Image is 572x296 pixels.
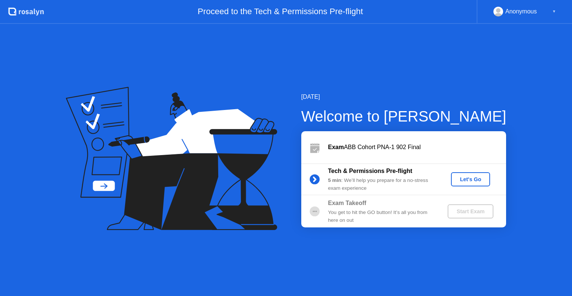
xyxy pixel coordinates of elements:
div: ABB Cohort PNA-1 902 Final [328,143,506,152]
div: Welcome to [PERSON_NAME] [301,105,506,127]
div: Anonymous [505,7,537,16]
b: Exam [328,144,344,150]
div: Let's Go [454,176,487,182]
div: You get to hit the GO button! It’s all you from here on out [328,209,435,224]
div: ▼ [552,7,556,16]
div: Start Exam [451,208,490,214]
div: [DATE] [301,92,506,101]
b: Exam Takeoff [328,200,366,206]
button: Start Exam [448,204,493,218]
button: Let's Go [451,172,490,186]
b: Tech & Permissions Pre-flight [328,168,412,174]
div: : We’ll help you prepare for a no-stress exam experience [328,177,435,192]
b: 5 min [328,177,341,183]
